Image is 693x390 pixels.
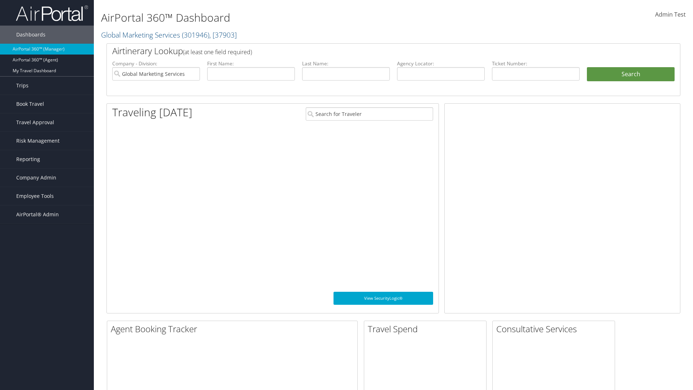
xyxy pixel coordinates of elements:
[16,187,54,205] span: Employee Tools
[16,5,88,22] img: airportal-logo.png
[112,60,200,67] label: Company - Division:
[16,150,40,168] span: Reporting
[182,30,209,40] span: ( 301946 )
[16,77,29,95] span: Trips
[16,205,59,224] span: AirPortal® Admin
[111,323,357,335] h2: Agent Booking Tracker
[16,95,44,113] span: Book Travel
[112,105,192,120] h1: Traveling [DATE]
[302,60,390,67] label: Last Name:
[16,113,54,131] span: Travel Approval
[112,45,627,57] h2: Airtinerary Lookup
[397,60,485,67] label: Agency Locator:
[16,132,60,150] span: Risk Management
[101,30,237,40] a: Global Marketing Services
[306,107,433,121] input: Search for Traveler
[492,60,580,67] label: Ticket Number:
[16,26,45,44] span: Dashboards
[334,292,433,305] a: View SecurityLogic®
[101,10,491,25] h1: AirPortal 360™ Dashboard
[496,323,615,335] h2: Consultative Services
[655,4,686,26] a: Admin Test
[655,10,686,18] span: Admin Test
[587,67,675,82] button: Search
[207,60,295,67] label: First Name:
[16,169,56,187] span: Company Admin
[368,323,486,335] h2: Travel Spend
[209,30,237,40] span: , [ 37903 ]
[183,48,252,56] span: (at least one field required)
